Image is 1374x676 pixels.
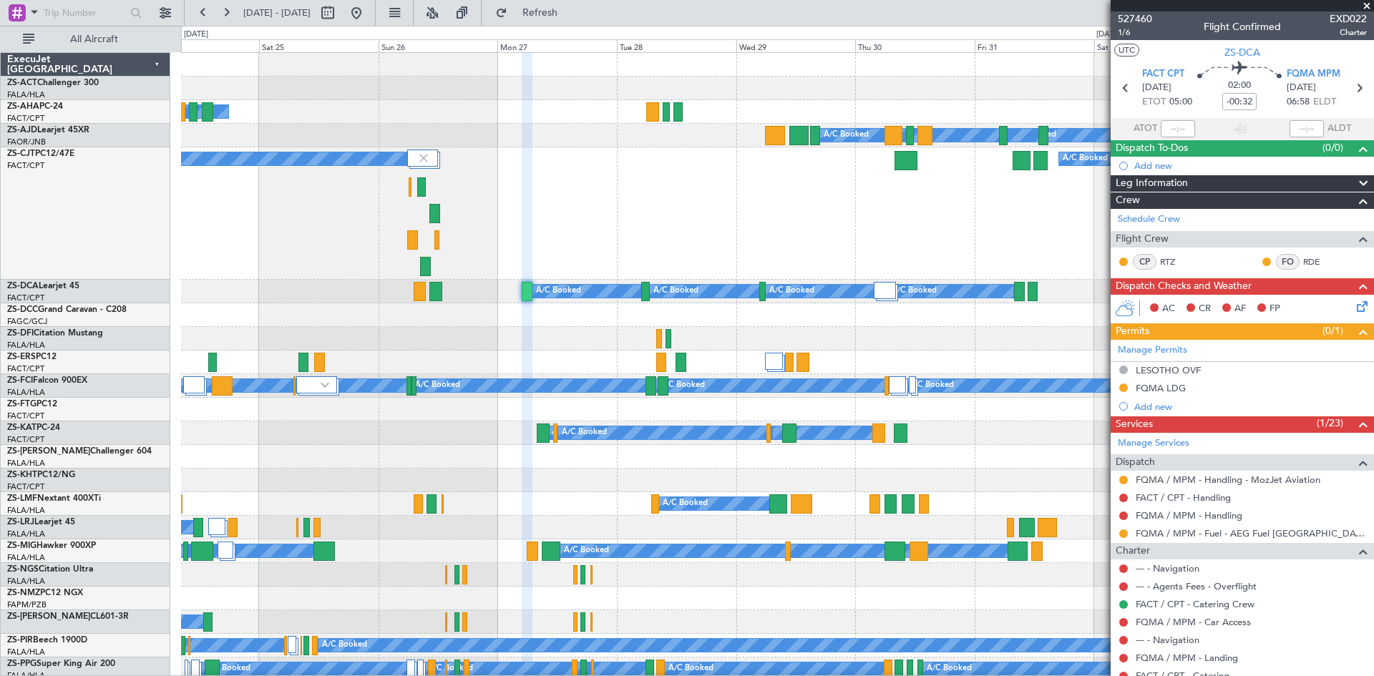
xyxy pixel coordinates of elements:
a: ZS-AJDLearjet 45XR [7,126,89,134]
span: ZS-LRJ [7,518,34,526]
span: Flight Crew [1116,231,1169,248]
a: Manage Services [1118,436,1189,451]
span: ZS-AHA [7,102,39,111]
a: ZS-NGSCitation Ultra [7,565,93,574]
div: Wed 29 [736,39,856,52]
div: A/C Booked [909,375,954,396]
div: Sat 1 [1094,39,1214,52]
div: Fri 24 [140,39,259,52]
span: AC [1162,302,1175,316]
a: Manage Permits [1118,343,1187,358]
a: ZS-DCCGrand Caravan - C208 [7,305,127,314]
a: --- - Agents Fees - Overflight [1136,580,1257,592]
a: FQMA / MPM - Car Access [1136,616,1251,628]
span: ATOT [1134,122,1157,136]
div: Sat 25 [259,39,379,52]
div: [DATE] [184,29,208,41]
span: ELDT [1313,95,1336,109]
a: FACT / CPT - Handling [1136,491,1231,504]
span: FP [1270,302,1280,316]
span: ZS-ERS [7,353,36,361]
a: FQMA / MPM - Fuel - AEG Fuel [GEOGRAPHIC_DATA] [1136,527,1367,539]
span: 06:58 [1287,95,1310,109]
span: Crew [1116,192,1140,209]
span: ZS-MIG [7,542,36,550]
span: ZS-PIR [7,636,33,645]
div: A/C Booked [322,635,367,656]
span: (1/23) [1317,416,1343,431]
a: --- - Navigation [1136,562,1199,574]
div: Tue 28 [617,39,736,52]
a: ZS-FCIFalcon 900EX [7,376,87,385]
a: ZS-MIGHawker 900XP [7,542,96,550]
a: FALA/HLA [7,552,45,563]
span: 05:00 [1169,95,1192,109]
a: FACT / CPT - Catering Crew [1136,598,1254,610]
span: ZS-PPG [7,660,36,668]
span: ZS-CJT [7,150,35,158]
a: ZS-CJTPC12/47E [7,150,74,158]
span: ZS-NMZ [7,589,40,597]
span: [DATE] [1142,81,1171,95]
div: A/C Booked [660,375,705,396]
a: ZS-[PERSON_NAME]CL601-3R [7,612,129,621]
div: Thu 30 [855,39,975,52]
a: ZS-KATPC-24 [7,423,60,432]
span: Leg Information [1116,175,1188,192]
a: FAPM/PZB [7,599,47,610]
a: FACT/CPT [7,363,44,374]
img: arrow-gray.svg [321,382,329,388]
a: ZS-AHAPC-24 [7,102,63,111]
a: ZS-KHTPC12/NG [7,471,75,479]
a: FACT/CPT [7,160,44,171]
a: FQMA / MPM - Landing [1136,652,1238,664]
a: FALA/HLA [7,529,45,539]
a: FALA/HLA [7,387,45,398]
button: All Aircraft [16,28,155,51]
a: ZS-ERSPC12 [7,353,57,361]
span: 02:00 [1228,79,1251,93]
a: FAOR/JNB [7,137,46,147]
span: Dispatch Checks and Weather [1116,278,1252,295]
span: ZS-KHT [7,471,37,479]
div: A/C Booked [653,280,698,302]
span: ZS-[PERSON_NAME] [7,447,90,456]
span: ZS-LMF [7,494,37,503]
a: FQMA / MPM - Handling - MozJet Aviation [1136,474,1320,486]
button: UTC [1114,44,1139,57]
span: FQMA MPM [1287,67,1340,82]
div: A/C Booked [564,540,609,562]
div: A/C Booked [769,280,814,302]
div: Add new [1134,160,1367,172]
span: Permits [1116,323,1149,340]
div: [DATE] [1096,29,1121,41]
span: FACT CPT [1142,67,1184,82]
a: ZS-DFICitation Mustang [7,329,103,338]
div: FO [1276,254,1300,270]
span: ETOT [1142,95,1166,109]
div: A/C Booked [1063,148,1108,170]
span: All Aircraft [37,34,151,44]
a: FALA/HLA [7,340,45,351]
span: 527460 [1118,11,1152,26]
a: FACT/CPT [7,434,44,445]
img: gray-close.svg [417,152,430,165]
div: Sun 26 [379,39,498,52]
div: Mon 27 [497,39,617,52]
a: ZS-NMZPC12 NGX [7,589,83,597]
span: CR [1199,302,1211,316]
a: ZS-[PERSON_NAME]Challenger 604 [7,447,152,456]
span: ZS-FTG [7,400,36,408]
span: (0/1) [1322,323,1343,338]
span: ALDT [1327,122,1351,136]
a: ZS-ACTChallenger 300 [7,79,99,87]
span: ZS-DFI [7,329,34,338]
div: Add new [1134,401,1367,413]
a: FACT/CPT [7,113,44,124]
a: ZS-LMFNextant 400XTi [7,494,101,503]
span: ZS-FCI [7,376,33,385]
span: ZS-[PERSON_NAME] [7,612,90,621]
span: ZS-DCA [7,282,39,290]
a: FALA/HLA [7,505,45,516]
div: LESOTHO OVF [1136,364,1201,376]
